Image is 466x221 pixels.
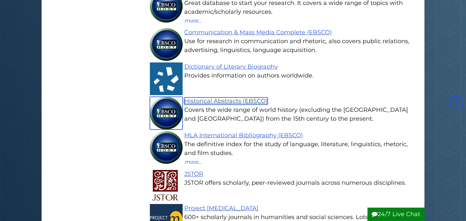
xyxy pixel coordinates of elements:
[184,170,203,178] a: JSTOR
[184,132,303,139] a: MLA International Bibliography (EBSCO)
[155,37,411,55] div: Use for research in communication and rhetoric, also covers public relations, advertising, lingui...
[184,158,202,166] button: more...
[184,29,332,36] a: Communication & Mass Media Complete (EBSCO)
[155,178,411,187] div: JSTOR offers scholarly, peer-reviewed journals across numerous disciplines.
[155,140,411,158] div: The definitive index for the study of language, literature, linguistics, rhetoric, and film studies.
[449,99,464,106] a: Back to Top
[184,205,259,212] a: Project [MEDICAL_DATA]
[184,97,268,105] a: Historical Abstracts (EBSCO)
[155,106,411,123] div: Covers the wide range of world history (excluding the [GEOGRAPHIC_DATA] and [GEOGRAPHIC_DATA]) fr...
[184,16,202,25] button: more...
[184,63,278,70] a: Dictionary of Literary Biography
[155,71,411,80] div: Provides information on authors worldwide.
[367,208,424,221] button: 24/7 Live Chat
